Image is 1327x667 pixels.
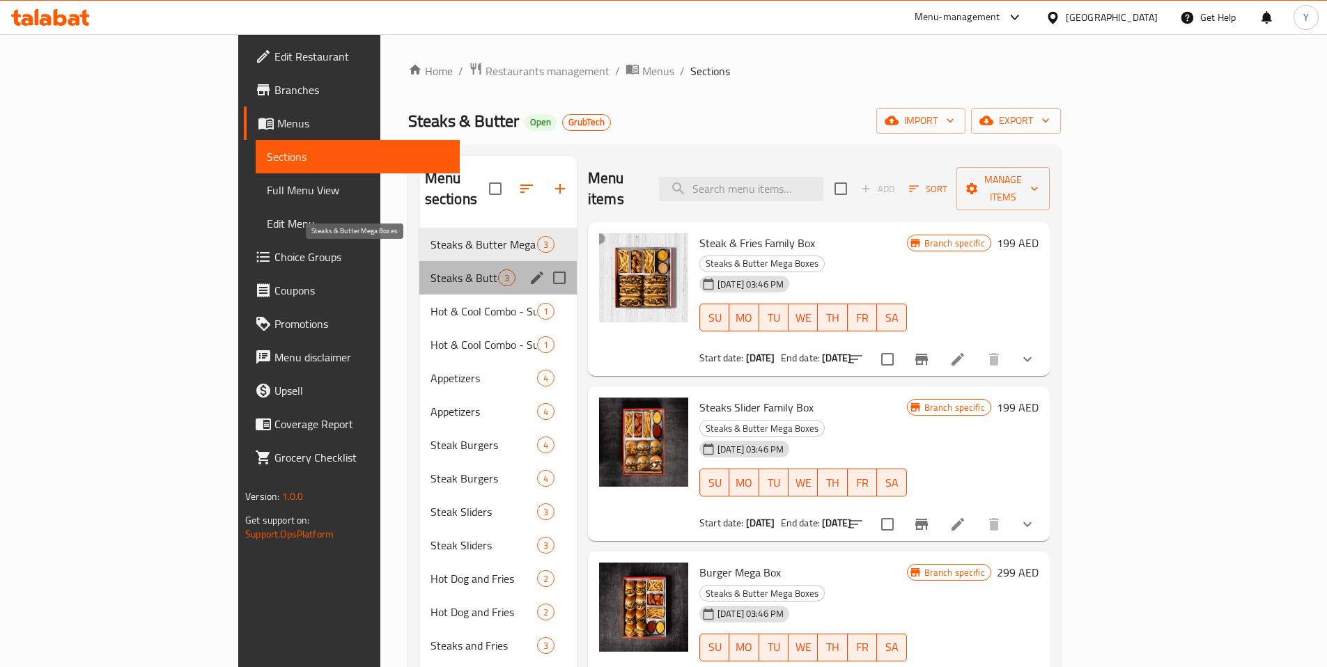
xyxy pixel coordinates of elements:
button: Branch-specific-item [905,343,938,376]
a: Menus [244,107,460,140]
h6: 199 AED [997,398,1039,417]
span: Steak Burgers [430,437,537,453]
h6: 199 AED [997,233,1039,253]
span: Appetizers [430,403,537,420]
a: Coupons [244,274,460,307]
span: 4 [538,472,554,485]
li: / [680,63,685,79]
a: Promotions [244,307,460,340]
button: edit [527,267,548,288]
span: End date: [781,514,820,532]
span: MO [735,308,753,328]
span: TH [823,308,841,328]
div: Appetizers4 [419,395,577,428]
span: End date: [781,349,820,367]
span: Sections [267,148,449,165]
div: Steaks & Butter Mega Boxes [699,420,825,437]
button: TU [759,304,789,331]
span: Version: [245,487,279,505]
b: [DATE] [746,514,775,532]
span: FR [853,308,871,328]
div: Steak Burgers4 [419,428,577,462]
b: [DATE] [746,349,775,367]
button: show more [1011,343,1044,376]
div: Appetizers [430,370,537,386]
div: items [537,637,554,654]
span: SA [883,308,901,328]
span: Get support on: [245,511,309,529]
span: TH [823,473,841,493]
button: SA [877,469,906,496]
a: Choice Groups [244,240,460,274]
div: Steak Sliders [430,503,537,520]
button: delete [977,343,1011,376]
svg: Show Choices [1019,516,1036,533]
span: 1 [538,305,554,318]
button: TH [818,634,847,661]
div: Steak Sliders3 [419,495,577,528]
span: Steaks & Butter Mega Boxes [700,421,824,437]
span: Steaks & Butter Mega Boxes [430,236,537,253]
span: 3 [538,505,554,519]
span: 3 [499,272,515,285]
span: TU [765,308,783,328]
button: TH [818,304,847,331]
div: Steak Sliders3 [419,528,577,562]
div: Steaks & Butter Mega Boxes [699,585,825,602]
span: SA [883,637,901,657]
span: [DATE] 03:46 PM [712,607,789,620]
span: Start date: [699,514,744,532]
div: [GEOGRAPHIC_DATA] [1066,10,1158,25]
button: SA [877,304,906,331]
span: Sections [690,63,730,79]
button: TH [818,469,847,496]
span: Steaks and Fries [430,637,537,654]
span: SU [706,473,724,493]
div: Steak Burgers [430,470,537,487]
span: Hot Dog and Fries [430,570,537,587]
a: Upsell [244,374,460,407]
span: Add item [855,178,900,200]
span: Menus [642,63,674,79]
span: Edit Restaurant [274,48,449,65]
span: WE [794,637,812,657]
span: Select to update [873,510,902,539]
div: Hot & Cool Combo - Summer Meals [430,303,537,320]
span: Promotions [274,315,449,332]
div: Open [525,114,557,131]
div: Hot & Cool Combo - Summer Meals1 [419,328,577,361]
div: items [537,503,554,520]
span: Steaks Slider Family Box [699,397,814,418]
span: Branch specific [919,566,991,579]
span: Choice Groups [274,249,449,265]
span: Menu disclaimer [274,349,449,366]
b: [DATE] [822,349,851,367]
span: GrubTech [563,116,610,128]
span: TH [823,637,841,657]
a: Edit Restaurant [244,40,460,73]
span: Select all sections [481,174,510,203]
button: SU [699,634,729,661]
div: Menu-management [915,9,1000,26]
button: WE [789,304,818,331]
span: Restaurants management [486,63,610,79]
span: WE [794,308,812,328]
span: Coupons [274,282,449,299]
div: items [537,570,554,587]
button: MO [729,634,759,661]
div: Steak Burgers4 [419,462,577,495]
a: Sections [256,140,460,173]
span: SU [706,308,724,328]
span: Select to update [873,345,902,374]
span: TU [765,637,783,657]
span: MO [735,473,753,493]
span: Edit Menu [267,215,449,232]
span: 1.0.0 [282,487,304,505]
span: [DATE] 03:46 PM [712,278,789,291]
button: import [876,108,965,134]
div: Hot & Cool Combo - Summer Meals1 [419,295,577,328]
span: SU [706,637,724,657]
h6: 299 AED [997,563,1039,582]
span: 1 [538,338,554,352]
